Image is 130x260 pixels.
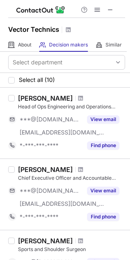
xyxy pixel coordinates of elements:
span: [EMAIL_ADDRESS][DOMAIN_NAME] [20,129,105,136]
div: [PERSON_NAME] [18,94,73,102]
button: Reveal Button [87,187,119,195]
div: [PERSON_NAME] [18,237,73,245]
button: Reveal Button [87,213,119,221]
button: Reveal Button [87,141,119,150]
span: Decision makers [49,42,88,48]
span: ***@[DOMAIN_NAME] [20,116,82,123]
button: Reveal Button [87,115,119,123]
div: Select department [13,58,63,66]
div: Chief Executive Officer and Accountable Manager [18,174,125,182]
span: Select all (10) [19,77,55,83]
div: Head of Ops Engineering and Operations Control Center Dept & EASA CVE MMEL(s) [18,103,125,110]
span: [EMAIL_ADDRESS][DOMAIN_NAME] [20,200,105,207]
img: ContactOut v5.3.10 [16,5,65,15]
div: Sports and Shoulder Surgeon [18,246,125,253]
h1: Vector Technics [8,24,59,34]
span: Similar [105,42,122,48]
div: [PERSON_NAME] [18,165,73,174]
span: ***@[DOMAIN_NAME] [20,187,82,194]
span: About [18,42,31,48]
